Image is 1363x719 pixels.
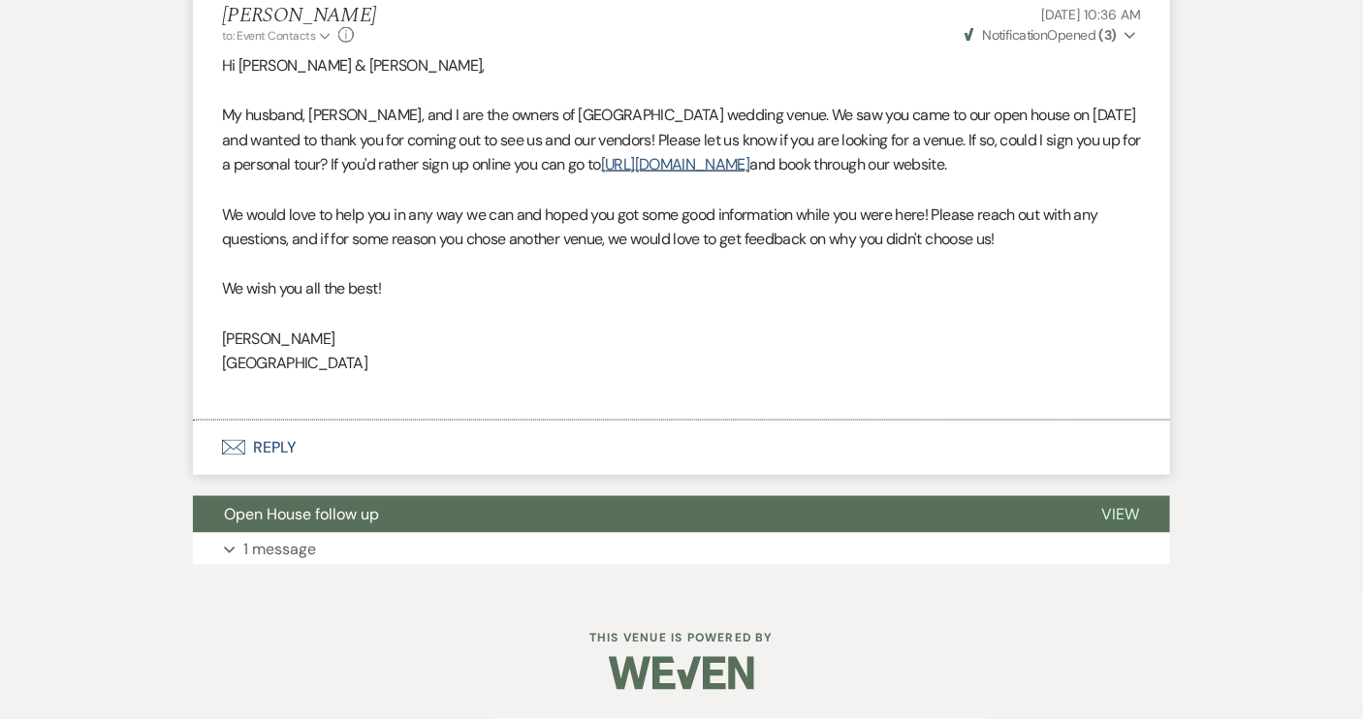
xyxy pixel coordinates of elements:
button: Reply [193,421,1170,475]
span: Opened [965,26,1117,44]
button: NotificationOpened (3) [962,25,1141,46]
button: to: Event Contacts [222,27,333,45]
p: Hi [PERSON_NAME] & [PERSON_NAME], [222,53,1141,78]
img: Weven Logo [609,640,754,707]
p: [GEOGRAPHIC_DATA] [222,351,1141,376]
span: View [1101,504,1139,524]
p: We wish you all the best! [222,276,1141,301]
p: My husband, [PERSON_NAME], and I are the owners of [GEOGRAPHIC_DATA] wedding venue. We saw you ca... [222,103,1141,177]
strong: ( 3 ) [1099,26,1117,44]
button: Open House follow up [193,496,1070,533]
p: [PERSON_NAME] [222,327,1141,352]
span: [DATE] 10:36 AM [1041,6,1141,23]
p: We would love to help you in any way we can and hoped you got some good information while you wer... [222,203,1141,252]
button: View [1070,496,1170,533]
span: Notification [982,26,1047,44]
span: Open House follow up [224,504,379,524]
span: to: Event Contacts [222,28,315,44]
p: 1 message [243,537,316,562]
a: [URL][DOMAIN_NAME] [601,154,749,174]
button: 1 message [193,533,1170,566]
h5: [PERSON_NAME] [222,4,376,28]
